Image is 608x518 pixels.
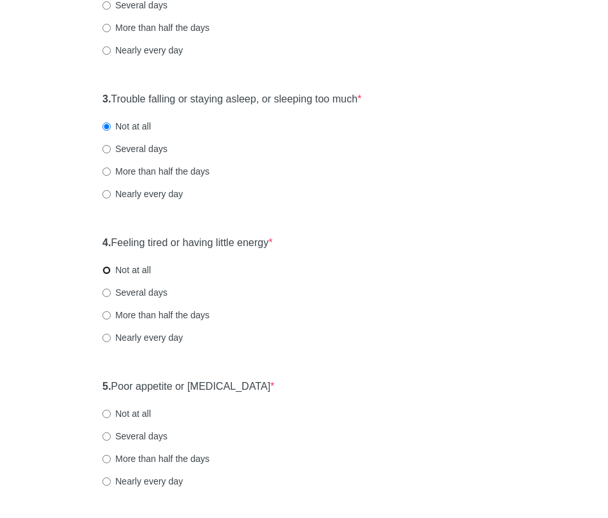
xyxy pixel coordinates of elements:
label: Not at all [102,120,151,133]
label: Nearly every day [102,331,183,344]
strong: 5. [102,381,111,392]
input: Nearly every day [102,46,111,55]
label: Several days [102,286,167,299]
label: More than half the days [102,165,209,178]
strong: 4. [102,237,111,248]
label: Several days [102,142,167,155]
input: More than half the days [102,311,111,320]
input: Nearly every day [102,190,111,198]
label: Poor appetite or [MEDICAL_DATA] [102,379,274,394]
input: Nearly every day [102,334,111,342]
input: Several days [102,145,111,153]
label: More than half the days [102,21,209,34]
input: Not at all [102,122,111,131]
input: Several days [102,1,111,10]
input: Several days [102,289,111,297]
label: More than half the days [102,452,209,465]
input: More than half the days [102,168,111,176]
label: Not at all [102,264,151,276]
input: Not at all [102,410,111,418]
input: Nearly every day [102,477,111,486]
label: Trouble falling or staying asleep, or sleeping too much [102,92,361,107]
label: Nearly every day [102,44,183,57]
strong: 3. [102,93,111,104]
label: Not at all [102,407,151,420]
input: More than half the days [102,455,111,463]
label: Several days [102,430,167,443]
input: More than half the days [102,24,111,32]
input: Several days [102,432,111,441]
label: Nearly every day [102,475,183,488]
label: Feeling tired or having little energy [102,236,272,251]
label: More than half the days [102,309,209,321]
input: Not at all [102,266,111,274]
label: Nearly every day [102,187,183,200]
